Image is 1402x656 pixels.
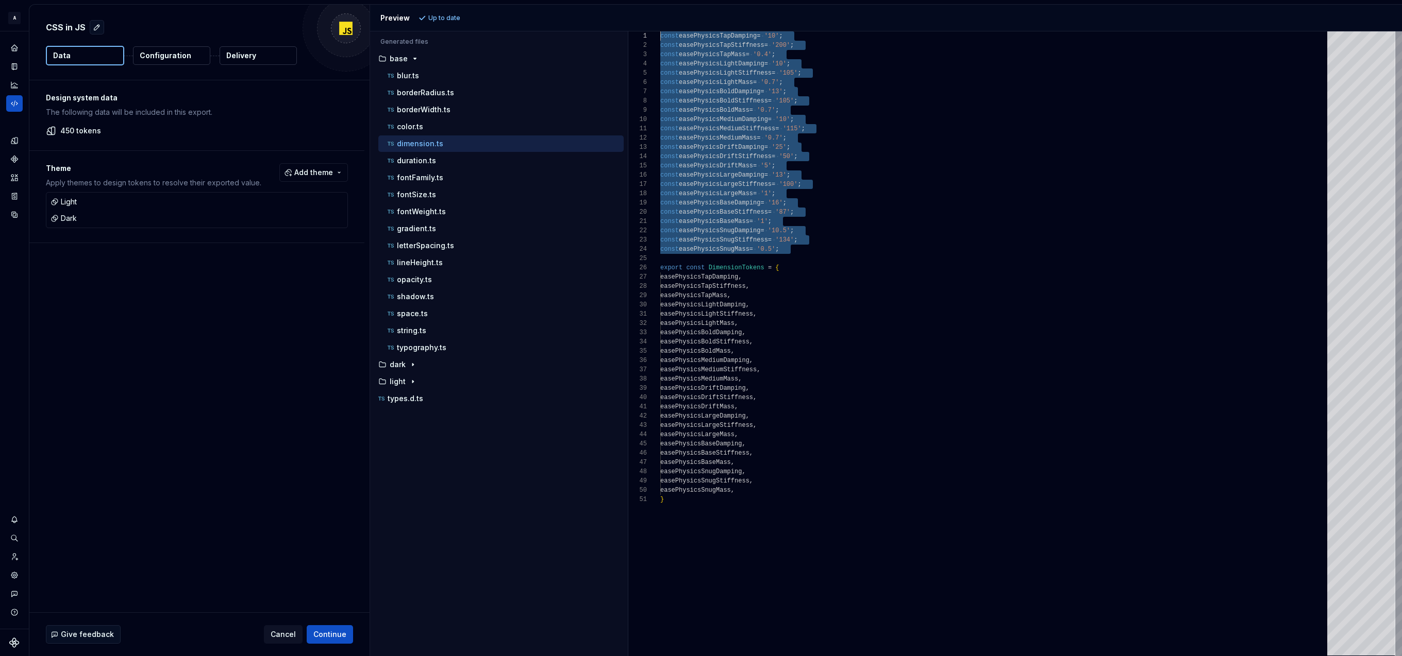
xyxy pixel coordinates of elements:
div: 20 [628,208,647,217]
div: 24 [628,245,647,254]
span: '200' [772,42,790,49]
span: easePhysicsSnugMass [679,246,749,253]
div: 11 [628,124,647,133]
span: const [660,181,679,188]
div: 13 [628,143,647,152]
div: Home [6,40,23,56]
span: easePhysicsTapStiffness [660,283,746,290]
span: easePhysicsMediumMass [679,134,757,142]
span: ; [772,51,775,58]
div: Dark [51,213,77,223]
span: , [738,375,742,383]
span: , [735,403,738,410]
p: Theme [46,163,261,174]
span: ; [786,144,790,151]
span: , [738,273,742,281]
div: 37 [628,365,647,374]
span: = [772,181,775,188]
span: const [660,42,679,49]
span: easePhysicsDriftDamping [679,144,764,151]
p: shadow.ts [397,292,434,301]
span: ; [779,32,782,40]
div: 14 [628,152,647,161]
a: Components [6,151,23,167]
div: A [8,12,21,24]
button: dark [374,359,624,370]
button: Continue [307,625,353,644]
span: const [660,32,679,40]
span: , [753,394,757,401]
button: borderWidth.ts [378,104,624,115]
div: 3 [628,50,647,59]
span: = [767,116,771,123]
span: export [660,264,682,271]
span: '1' [760,190,772,197]
span: = [772,70,775,77]
a: Analytics [6,77,23,93]
p: borderRadius.ts [397,89,454,97]
span: = [749,246,753,253]
span: const [660,162,679,169]
span: '13' [772,171,787,179]
span: ; [767,218,771,225]
div: 42 [628,411,647,421]
span: easePhysicsBoldDamping [679,88,760,95]
p: Delivery [226,50,256,61]
button: shadow.ts [378,291,624,302]
span: '10' [772,60,787,67]
span: const [660,227,679,234]
span: easePhysicsMediumStiffness [660,366,757,373]
a: Settings [6,567,23,583]
span: '134' [775,236,794,244]
span: '5' [760,162,772,169]
span: '105' [775,97,794,105]
span: = [749,107,753,114]
span: const [660,125,679,132]
span: easePhysicsLargeMass [679,190,753,197]
button: color.ts [378,121,624,132]
span: ; [772,190,775,197]
div: 31 [628,309,647,319]
span: '115' [782,125,801,132]
span: easePhysicsLargeDamping [660,412,746,420]
p: types.d.ts [388,394,423,403]
p: Configuration [140,50,191,61]
span: easePhysicsLightStiffness [660,310,753,318]
span: easePhysicsDriftStiffness [679,153,772,160]
span: easePhysicsMediumDamping [660,357,749,364]
div: 10 [628,115,647,124]
span: ; [790,227,794,234]
button: fontWeight.ts [378,206,624,217]
span: easePhysicsBoldMass [660,348,731,355]
button: dimension.ts [378,138,624,149]
span: const [660,153,679,160]
span: easePhysicsTapDamping [660,273,738,281]
span: easePhysicsLightDamping [660,301,746,308]
button: space.ts [378,308,624,319]
span: Give feedback [61,629,114,640]
p: typography.ts [397,343,446,352]
p: dimension.ts [397,140,443,148]
span: = [760,199,764,206]
div: 40 [628,393,647,402]
span: , [745,301,749,308]
div: 18 [628,189,647,198]
span: easePhysicsBoldStiffness [660,338,749,346]
button: borderRadius.ts [378,87,624,98]
span: , [757,366,760,373]
span: '10.5' [767,227,790,234]
button: Delivery [220,46,297,65]
a: Storybook stories [6,188,23,204]
span: ; [794,236,797,244]
a: Documentation [6,58,23,75]
p: opacity.ts [397,275,432,284]
p: fontSize.ts [397,191,436,199]
button: Contact support [6,585,23,602]
div: 30 [628,300,647,309]
span: easePhysicsDriftMass [660,403,735,410]
div: 25 [628,254,647,263]
div: 32 [628,319,647,328]
span: easePhysicsLargeStiffness [679,181,772,188]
